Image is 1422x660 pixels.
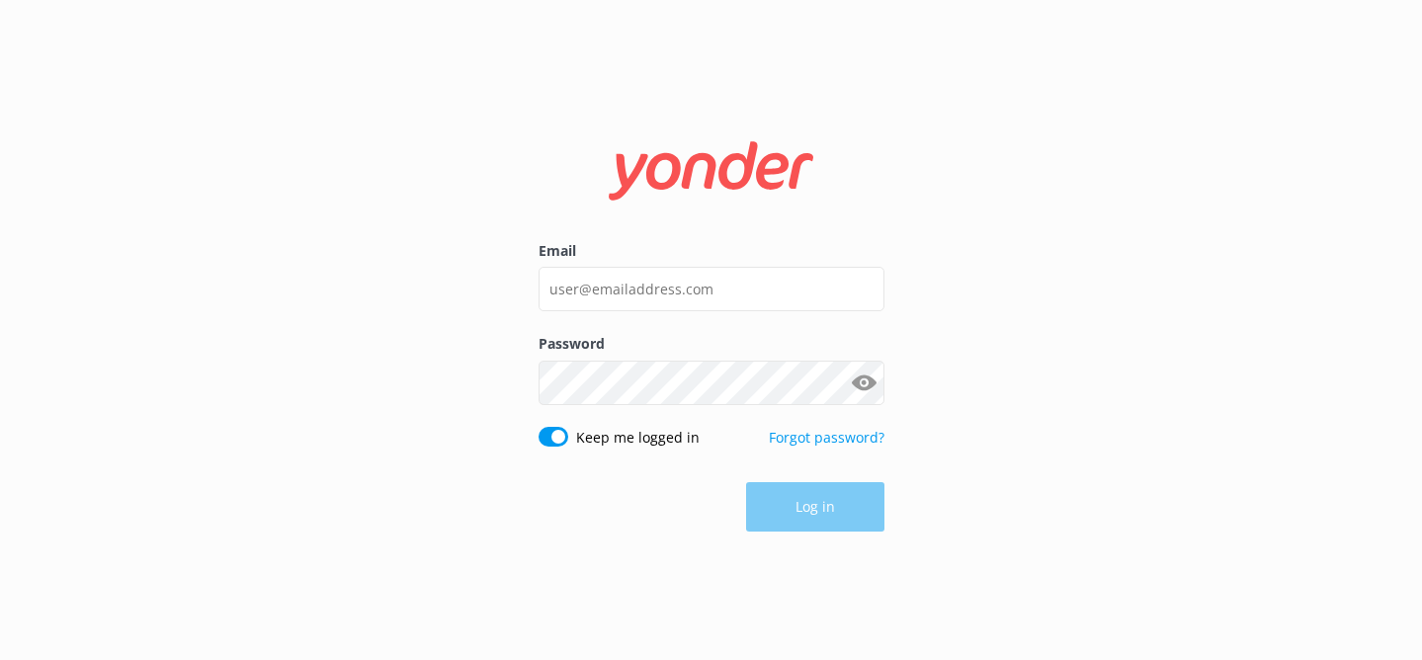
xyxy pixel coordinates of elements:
[539,333,884,355] label: Password
[576,427,700,449] label: Keep me logged in
[539,267,884,311] input: user@emailaddress.com
[539,240,884,262] label: Email
[769,428,884,447] a: Forgot password?
[845,363,884,402] button: Show password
